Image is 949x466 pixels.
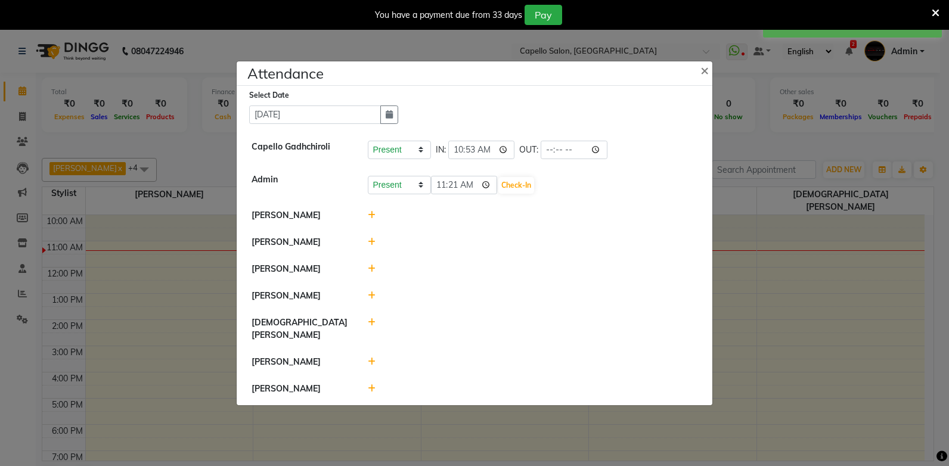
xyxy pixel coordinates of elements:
div: [PERSON_NAME] [243,290,359,302]
h4: Attendance [247,63,324,84]
label: Select Date [249,90,289,101]
div: [DEMOGRAPHIC_DATA][PERSON_NAME] [243,316,359,341]
div: [PERSON_NAME] [243,263,359,275]
div: [PERSON_NAME] [243,236,359,248]
button: Close [691,53,721,86]
div: Admin [243,173,359,195]
button: Pay [525,5,562,25]
div: [PERSON_NAME] [243,209,359,222]
span: IN: [436,144,446,156]
div: You have a payment due from 33 days [375,9,522,21]
span: OUT: [519,144,538,156]
input: Select date [249,105,381,124]
div: [PERSON_NAME] [243,356,359,368]
div: [PERSON_NAME] [243,383,359,395]
div: Capello Gadhchiroli [243,141,359,159]
span: × [700,61,709,79]
button: Check-In [498,177,534,194]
